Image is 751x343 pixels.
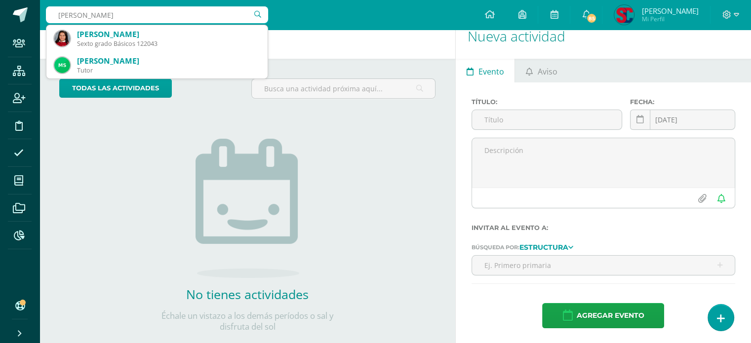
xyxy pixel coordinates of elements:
[538,60,557,83] span: Aviso
[630,98,735,106] label: Fecha:
[472,224,735,231] label: Invitar al evento a:
[472,256,735,275] input: Ej. Primero primaria
[519,243,568,252] strong: Estructura
[77,56,260,66] div: [PERSON_NAME]
[77,66,260,75] div: Tutor
[149,286,346,303] h2: No tienes actividades
[54,57,70,73] img: 52be1e17084554b6feed1df44a7e8d12.png
[468,14,739,59] h1: Nueva actividad
[59,78,172,98] a: todas las Actividades
[472,110,622,129] input: Título
[519,243,573,250] a: Estructura
[576,304,644,328] span: Agregar evento
[77,29,260,39] div: [PERSON_NAME]
[631,110,735,129] input: Fecha de entrega
[641,6,698,16] span: [PERSON_NAME]
[77,39,260,48] div: Sexto grado Básicos 122043
[149,310,346,332] p: Échale un vistazo a los demás períodos o sal y disfruta del sol
[196,139,299,278] img: no_activities.png
[54,31,70,46] img: 8124647394044f838503c2024189f6eb.png
[252,79,435,98] input: Busca una actividad próxima aquí...
[542,303,664,328] button: Agregar evento
[478,60,504,83] span: Evento
[472,98,622,106] label: Título:
[46,6,268,23] input: Busca un usuario...
[614,5,634,25] img: 26b5407555be4a9decb46f7f69f839ae.png
[472,244,519,251] span: Búsqueda por:
[586,13,597,24] span: 85
[456,59,514,82] a: Evento
[641,15,698,23] span: Mi Perfil
[515,59,568,82] a: Aviso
